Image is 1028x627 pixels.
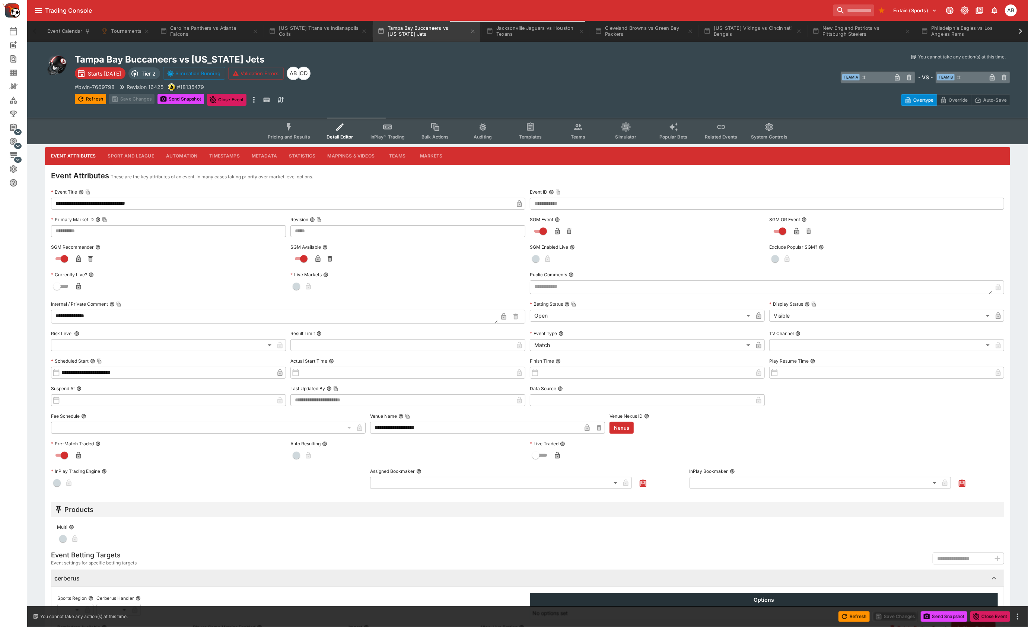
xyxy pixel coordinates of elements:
img: PriceKinetics Logo [2,1,20,19]
button: more [249,94,258,106]
button: Philadelphia Eagles vs Los Angeles Rams [917,21,1024,42]
div: Sports Pricing [9,137,30,146]
span: Popular Bets [659,134,687,140]
button: Refresh [75,94,106,104]
p: Betting Status [530,301,563,307]
button: Close Event [970,611,1010,622]
button: SGM Available [322,245,328,250]
p: Actual Start Time [290,358,327,364]
button: Toggle light/dark mode [958,4,971,17]
button: Public Comments [569,272,574,277]
button: open drawer [32,4,45,17]
div: New Event [9,41,30,50]
button: Copy To Clipboard [97,359,102,364]
button: Fee Schedule [81,414,86,419]
button: RevisionCopy To Clipboard [310,217,315,222]
p: Fee Schedule [51,413,80,419]
p: Revision [290,216,308,223]
button: Jacksonville Jaguars vs Houston Texans [482,21,589,42]
p: Overtype [913,96,933,104]
span: Simulator [615,134,636,140]
p: You cannot take any action(s) at this time. [40,613,128,620]
button: Metadata [246,147,283,165]
span: Bulk Actions [421,134,449,140]
p: Live Traded [530,440,558,447]
div: Nexus Entities [9,82,30,91]
p: Event Title [51,189,77,195]
button: Sports Region [88,596,93,601]
button: Actual Start Time [329,359,334,364]
p: Multi [57,524,67,530]
p: Last Updated By [290,385,325,392]
div: Template Search [9,68,30,77]
button: Copy To Clipboard [333,386,338,391]
button: Multi [69,525,74,530]
p: Starts [DATE] [88,70,121,77]
button: Bookmarks [876,4,888,16]
button: Alex Bothe [1003,2,1019,19]
span: Teams [571,134,586,140]
img: bwin.png [168,84,175,90]
p: SGM Enabled Live [530,244,568,250]
p: InPlay Bookmaker [690,468,728,474]
button: Copy To Clipboard [85,190,90,195]
button: Event Calendar [43,21,95,42]
button: Sport and League [102,147,160,165]
p: Tier 2 [141,70,156,77]
button: Event TitleCopy To Clipboard [79,190,84,195]
p: Cerberus Handler [96,595,134,601]
button: Send Snapshot [921,611,967,622]
button: Scheduled StartCopy To Clipboard [90,359,95,364]
button: Copy To Clipboard [405,414,410,419]
button: Venue NameCopy To Clipboard [398,414,404,419]
p: Override [949,96,968,104]
div: Match [530,339,753,351]
p: Currently Live? [51,271,87,278]
button: Data Source [558,386,563,391]
p: SGM Available [290,244,321,250]
p: Venue Nexus ID [610,413,643,419]
button: SGM OR Event [802,217,807,222]
p: Assigned Bookmaker [370,468,415,474]
button: New England Patriots vs Pittsburgh Steelers [808,21,915,42]
div: Categories [9,96,30,105]
button: Venue Nexus ID [644,414,649,419]
div: bwin [168,83,175,91]
p: Pre-Match Traded [51,440,94,447]
button: Refresh [838,611,870,622]
img: american_football.png [45,54,69,77]
button: Assigned Bookmaker [416,469,421,474]
button: Notifications [988,4,1001,17]
span: Pricing and Results [268,134,310,140]
span: InPlay™ Trading [370,134,405,140]
p: Suspend At [51,385,75,392]
button: Teams [381,147,414,165]
button: Betting StatusCopy To Clipboard [564,302,570,307]
p: Copy To Clipboard [75,83,115,91]
span: Auditing [474,134,492,140]
p: Internal / Private Comment [51,301,108,307]
button: Risk Level [74,331,79,336]
span: Related Events [705,134,737,140]
button: Copy To Clipboard [102,217,107,222]
button: [US_STATE] Titans vs Indianapolis Colts [264,21,372,42]
button: Copy To Clipboard [556,190,561,195]
button: more [1013,612,1022,621]
button: Mappings & Videos [322,147,381,165]
p: Risk Level [51,330,73,337]
p: Venue Name [370,413,397,419]
h5: Products [64,505,93,514]
div: System Settings [9,165,30,174]
button: Event IDCopy To Clipboard [549,190,554,195]
button: Play Resume Time [810,359,815,364]
div: Event type filters [262,118,793,144]
p: You cannot take any action(s) at this time. [918,54,1006,60]
button: Auto-Save [971,94,1010,106]
button: Markets [414,147,448,165]
button: Cleveland Browns vs Green Bay Packers [591,21,698,42]
th: Options [530,593,998,607]
p: Live Markets [290,271,322,278]
div: Event Calendar [9,27,30,36]
div: Open [530,310,753,322]
button: [US_STATE] Vikings vs Cincinnati Bengals [699,21,806,42]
